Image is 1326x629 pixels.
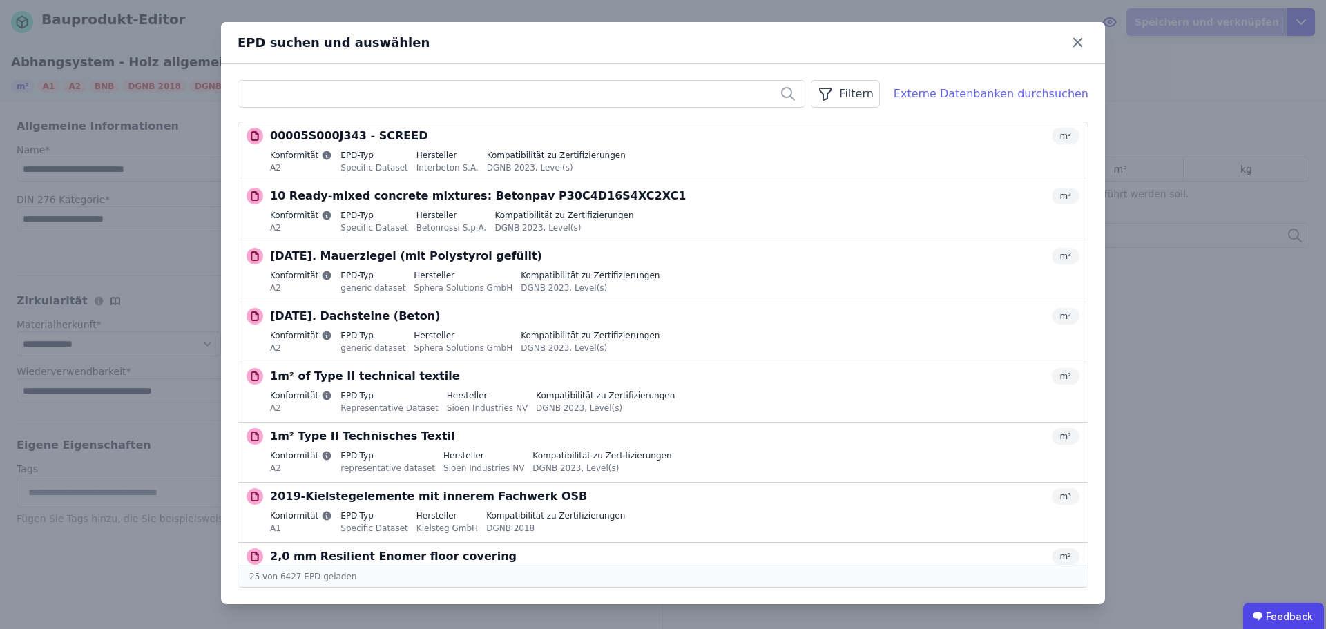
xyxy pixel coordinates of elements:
label: Hersteller [414,270,512,281]
div: A2 [270,221,332,233]
div: m² [1052,428,1080,445]
label: Kompatibilität zu Zertifizierungen [486,510,625,521]
div: Interbeton S.A. [416,161,479,173]
p: 2019-Kielstegelemente mit innerem Fachwerk OSB [270,488,587,505]
label: EPD-Typ [340,210,408,221]
div: m³ [1052,488,1080,505]
div: Sioen Industries NV [447,401,528,414]
div: Sioen Industries NV [443,461,524,474]
label: Kompatibilität zu Zertifizierungen [536,390,675,401]
label: Hersteller [416,210,487,221]
label: Kompatibilität zu Zertifizierungen [521,330,660,341]
button: Filtern [811,80,879,108]
div: m³ [1052,248,1080,264]
div: Sphera Solutions GmbH [414,341,512,354]
label: Konformität [270,150,332,161]
label: Kompatibilität zu Zertifizierungen [494,210,633,221]
div: Betonrossi S.p.A. [416,221,487,233]
div: DGNB 2023, Level(s) [521,281,660,293]
div: DGNB 2023, Level(s) [487,161,626,173]
div: generic dataset [340,341,405,354]
label: EPD-Typ [340,510,408,521]
label: EPD-Typ [340,390,438,401]
p: [DATE]. Mauerziegel (mit Polystyrol gefüllt) [270,248,542,264]
label: Konformität [270,270,332,281]
label: Konformität [270,510,332,521]
div: Externe Datenbanken durchsuchen [894,86,1088,102]
label: Hersteller [416,510,478,521]
div: 25 von 6427 EPD geladen [238,565,1088,587]
label: Hersteller [443,450,524,461]
div: DGNB 2018 [486,521,625,534]
label: Hersteller [416,150,479,161]
p: 1m² Type II Technisches Textil [270,428,455,445]
div: A1 [270,521,332,534]
p: 00005S000J343 - SCREED [270,128,427,144]
div: DGNB 2023, Level(s) [532,461,671,474]
div: A2 [270,401,332,414]
div: A2 [270,281,332,293]
div: generic dataset [340,281,405,293]
p: 1m² of Type II technical textile [270,368,460,385]
label: Konformität [270,210,332,221]
div: A2 [270,461,332,474]
label: Hersteller [414,330,512,341]
div: Specific Dataset [340,221,408,233]
label: Kompatibilität zu Zertifizierungen [487,150,626,161]
label: EPD-Typ [340,150,408,161]
div: Representative Dataset [340,401,438,414]
div: m³ [1052,128,1080,144]
div: representative dataset [340,461,435,474]
label: Hersteller [447,390,528,401]
div: m² [1052,308,1080,325]
div: DGNB 2023, Level(s) [494,221,633,233]
label: Konformität [270,330,332,341]
p: [DATE]. Dachsteine (Beton) [270,308,441,325]
div: Specific Dataset [340,521,408,534]
div: Kielsteg GmbH [416,521,478,534]
label: EPD-Typ [340,330,405,341]
label: Kompatibilität zu Zertifizierungen [521,270,660,281]
div: Specific Dataset [340,161,408,173]
div: DGNB 2023, Level(s) [521,341,660,354]
div: DGNB 2023, Level(s) [536,401,675,414]
p: 10 Ready-mixed concrete mixtures: Betonpav P30C4D16S4XC2XC1 [270,188,686,204]
div: EPD suchen und auswählen [238,33,1067,52]
label: Kompatibilität zu Zertifizierungen [532,450,671,461]
label: EPD-Typ [340,450,435,461]
div: m² [1052,548,1080,565]
label: EPD-Typ [340,270,405,281]
p: 2,0 mm Resilient Enomer floor covering [270,548,517,565]
label: Konformität [270,450,332,461]
div: m² [1052,368,1080,385]
div: m³ [1052,188,1080,204]
div: A2 [270,341,332,354]
label: Konformität [270,390,332,401]
div: A2 [270,161,332,173]
div: Sphera Solutions GmbH [414,281,512,293]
